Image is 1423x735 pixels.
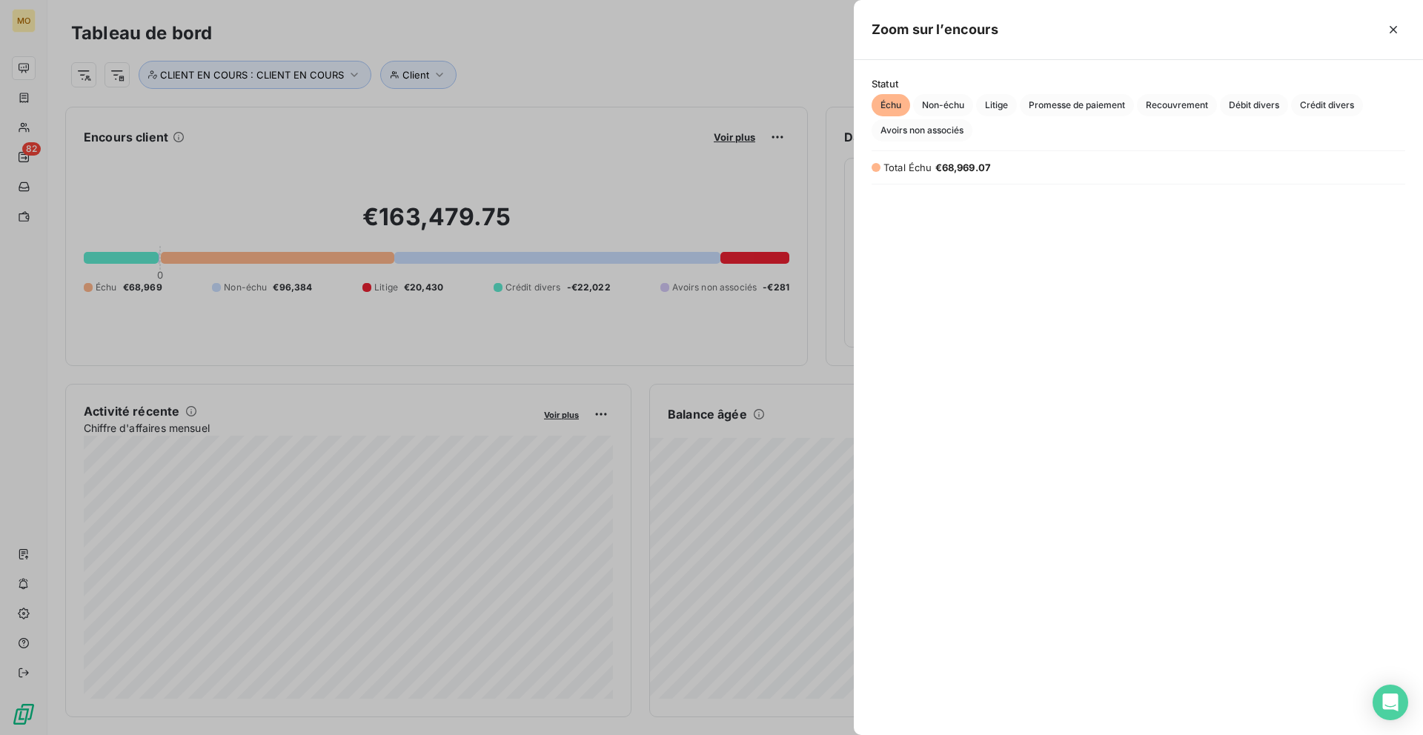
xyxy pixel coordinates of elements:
[872,94,910,116] button: Échu
[1020,94,1134,116] button: Promesse de paiement
[872,78,1405,90] span: Statut
[872,119,972,142] button: Avoirs non associés
[976,94,1017,116] button: Litige
[1291,94,1363,116] button: Crédit divers
[883,162,932,173] span: Total Échu
[935,162,992,173] span: €68,969.07
[913,94,973,116] button: Non-échu
[1373,685,1408,720] div: Open Intercom Messenger
[854,193,1423,717] div: grid
[1137,94,1217,116] button: Recouvrement
[1220,94,1288,116] button: Débit divers
[872,19,998,40] h5: Zoom sur l’encours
